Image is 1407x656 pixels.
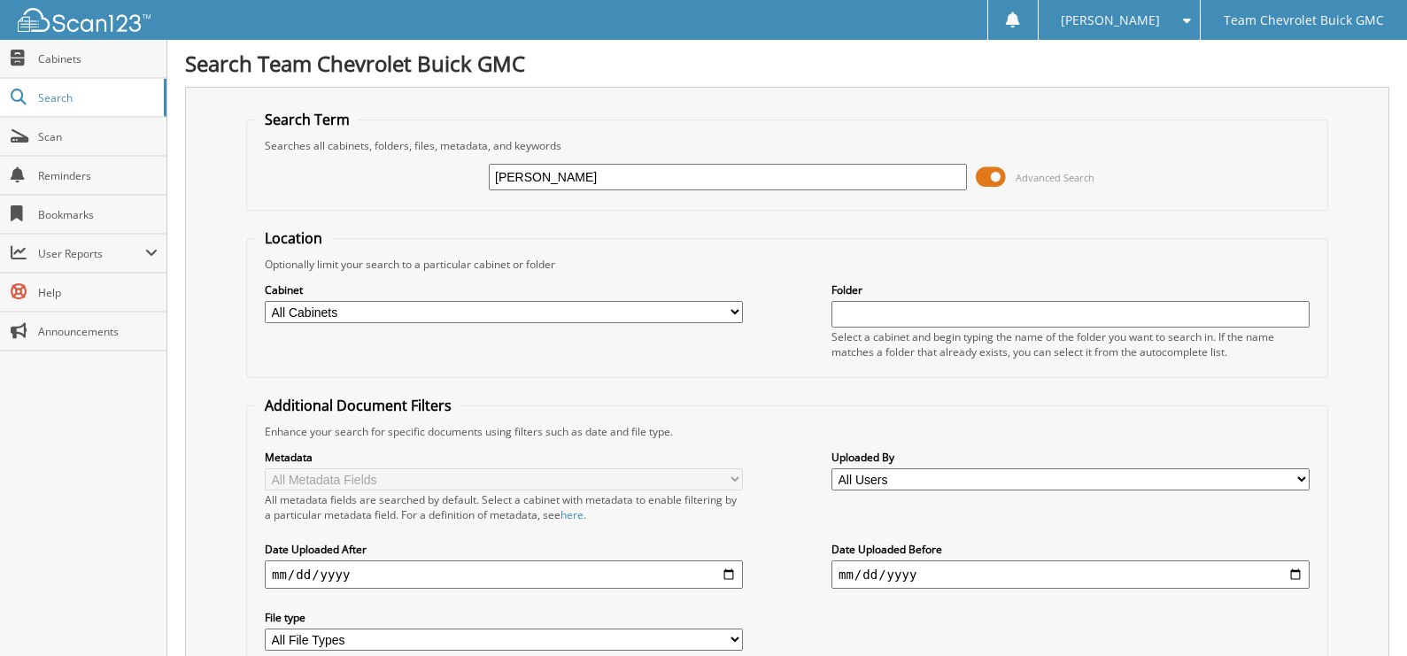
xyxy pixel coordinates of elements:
label: File type [265,610,743,625]
label: Folder [831,282,1310,297]
label: Cabinet [265,282,743,297]
span: Help [38,285,158,300]
span: [PERSON_NAME] [1061,15,1160,26]
span: Reminders [38,168,158,183]
a: here [560,507,584,522]
legend: Additional Document Filters [256,396,460,415]
input: start [265,560,743,589]
div: Searches all cabinets, folders, files, metadata, and keywords [256,138,1318,153]
div: Optionally limit your search to a particular cabinet or folder [256,257,1318,272]
img: scan123-logo-white.svg [18,8,151,32]
span: Scan [38,129,158,144]
legend: Search Term [256,110,359,129]
span: Bookmarks [38,207,158,222]
h1: Search Team Chevrolet Buick GMC [185,49,1389,78]
span: Team Chevrolet Buick GMC [1224,15,1384,26]
label: Date Uploaded After [265,542,743,557]
span: Search [38,90,155,105]
legend: Location [256,228,331,248]
div: Enhance your search for specific documents using filters such as date and file type. [256,424,1318,439]
input: end [831,560,1310,589]
span: Cabinets [38,51,158,66]
label: Uploaded By [831,450,1310,465]
label: Metadata [265,450,743,465]
div: All metadata fields are searched by default. Select a cabinet with metadata to enable filtering b... [265,492,743,522]
div: Select a cabinet and begin typing the name of the folder you want to search in. If the name match... [831,329,1310,359]
span: User Reports [38,246,145,261]
span: Announcements [38,324,158,339]
label: Date Uploaded Before [831,542,1310,557]
span: Advanced Search [1016,171,1094,184]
